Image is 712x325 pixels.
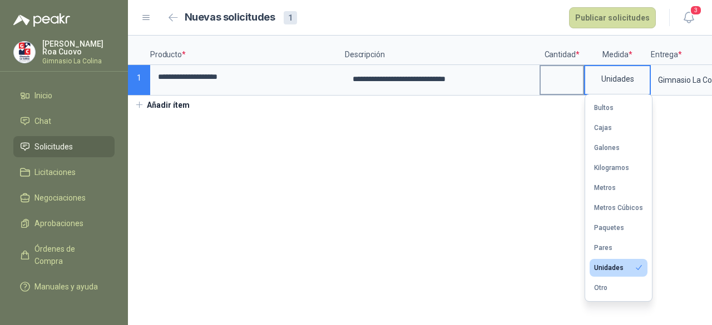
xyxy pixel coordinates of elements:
button: Galones [590,139,647,157]
div: Metros Cúbicos [594,204,643,212]
button: Publicar solicitudes [569,7,656,28]
span: Aprobaciones [34,217,83,229]
span: Inicio [34,89,52,102]
button: Kilogramos [590,159,647,177]
p: Gimnasio La Colina [42,58,115,64]
span: Manuales y ayuda [34,281,98,293]
div: Unidades [594,264,624,272]
button: Añadir ítem [128,96,196,114]
p: Producto [150,36,345,65]
a: Inicio [13,85,115,106]
a: Chat [13,111,115,132]
button: Otro [590,279,647,297]
div: Galones [594,144,620,152]
div: Unidades [585,66,650,92]
button: Unidades [590,259,647,277]
span: Negociaciones [34,192,86,204]
button: Bultos [590,99,647,117]
h2: Nuevas solicitudes [185,9,275,26]
button: Metros Cúbicos [590,199,647,217]
div: Paquetes [594,224,624,232]
a: Aprobaciones [13,213,115,234]
span: Solicitudes [34,141,73,153]
button: Pares [590,239,647,257]
p: 1 [128,65,150,96]
span: Chat [34,115,51,127]
p: Descripción [345,36,540,65]
p: Medida [584,36,651,65]
div: Bultos [594,104,614,112]
img: Company Logo [14,42,35,63]
img: Logo peakr [13,13,70,27]
div: Kilogramos [594,164,629,172]
button: Paquetes [590,219,647,237]
div: Pares [594,244,612,252]
p: [PERSON_NAME] Roa Cuovo [42,40,115,56]
div: Cajas [594,124,612,132]
span: Órdenes de Compra [34,243,104,267]
a: Órdenes de Compra [13,238,115,272]
span: 3 [690,5,702,16]
button: 3 [679,8,699,28]
button: Cajas [590,119,647,137]
div: Metros [594,184,616,192]
p: Cantidad [540,36,584,65]
div: 1 [284,11,297,24]
span: Licitaciones [34,166,76,178]
a: Licitaciones [13,162,115,183]
a: Solicitudes [13,136,115,157]
div: Otro [594,284,607,292]
a: Negociaciones [13,187,115,208]
button: Metros [590,179,647,197]
a: Manuales y ayuda [13,276,115,297]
